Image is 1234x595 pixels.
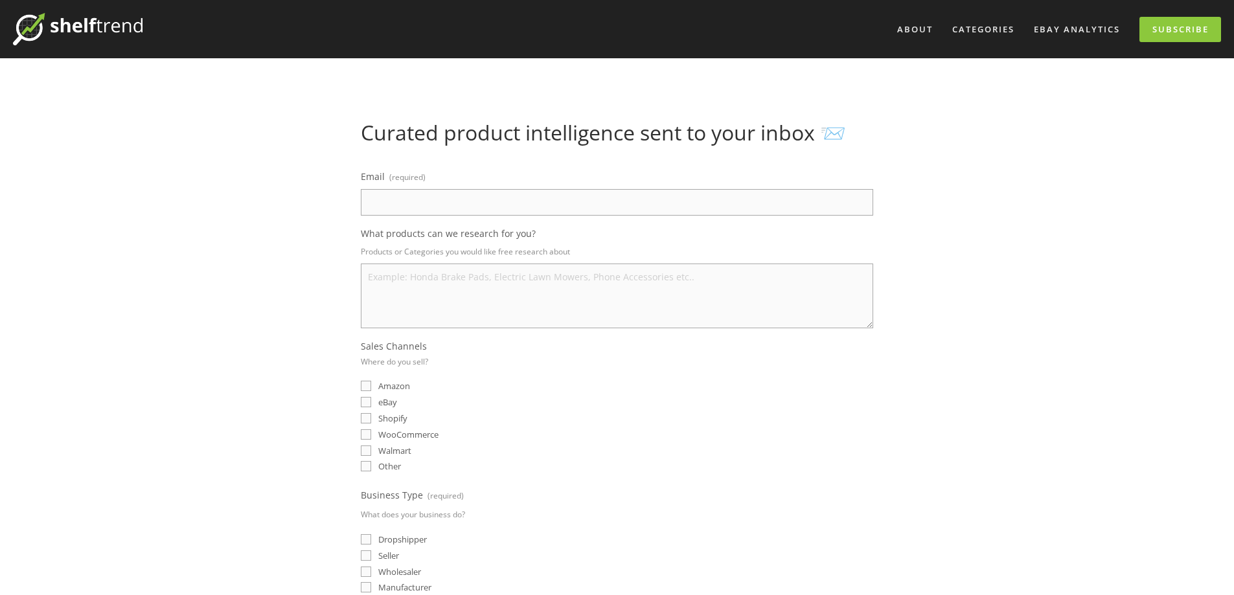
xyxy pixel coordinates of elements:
input: Walmart [361,445,371,456]
a: Subscribe [1139,17,1221,42]
input: Other [361,461,371,471]
span: Wholesaler [378,566,421,578]
input: Wholesaler [361,567,371,577]
span: (required) [428,486,464,505]
input: eBay [361,397,371,407]
span: eBay [378,396,397,408]
span: Shopify [378,412,407,424]
p: What does your business do? [361,505,465,524]
a: eBay Analytics [1025,19,1128,40]
span: Dropshipper [378,533,427,545]
input: Manufacturer [361,582,371,592]
span: Business Type [361,489,423,501]
span: Walmart [378,445,411,456]
input: WooCommerce [361,429,371,440]
input: Shopify [361,413,371,423]
span: Seller [378,550,399,561]
span: What products can we research for you? [361,227,536,240]
p: Where do you sell? [361,352,428,371]
span: Sales Channels [361,340,427,352]
img: ShelfTrend [13,13,143,45]
input: Dropshipper [361,534,371,544]
span: Email [361,170,385,183]
div: Categories [944,19,1023,40]
input: Amazon [361,381,371,391]
span: Other [378,460,401,472]
input: Seller [361,550,371,561]
span: Manufacturer [378,581,431,593]
h1: Curated product intelligence sent to your inbox 📨 [361,120,873,145]
span: Amazon [378,380,410,392]
a: About [889,19,941,40]
span: WooCommerce [378,429,439,440]
span: (required) [389,168,426,186]
p: Products or Categories you would like free research about [361,242,873,261]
